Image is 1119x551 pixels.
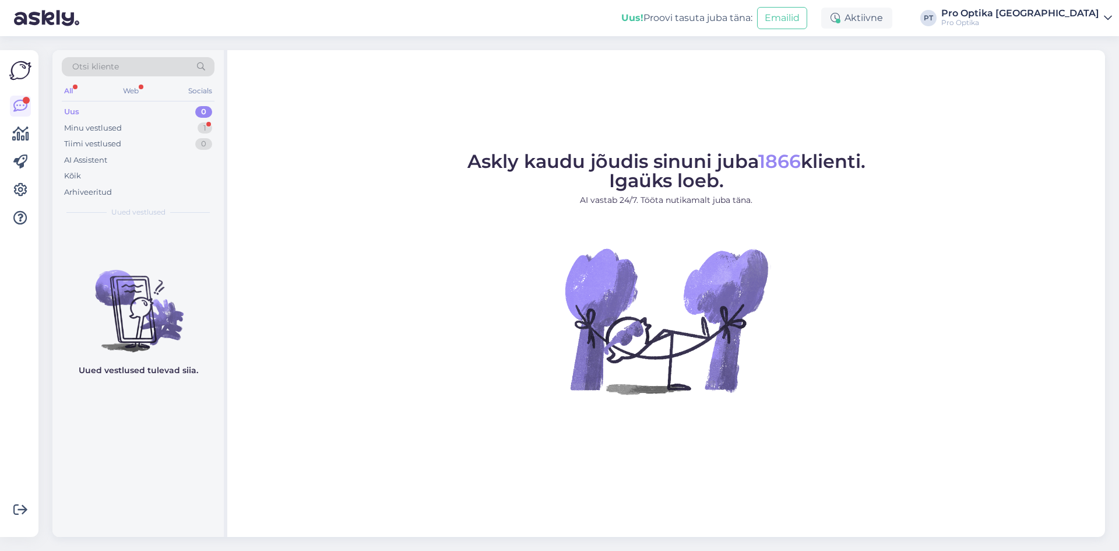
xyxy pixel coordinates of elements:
a: Pro Optika [GEOGRAPHIC_DATA]Pro Optika [941,9,1112,27]
span: Askly kaudu jõudis sinuni juba klienti. Igaüks loeb. [467,150,865,192]
div: Pro Optika [941,18,1099,27]
div: PT [920,10,937,26]
span: 1866 [758,150,801,173]
div: Arhiveeritud [64,187,112,198]
div: Socials [186,83,214,99]
div: Minu vestlused [64,122,122,134]
div: All [62,83,75,99]
div: 1 [198,122,212,134]
div: Proovi tasuta juba täna: [621,11,752,25]
div: Uus [64,106,79,118]
div: AI Assistent [64,155,107,166]
img: No Chat active [561,216,771,426]
img: Askly Logo [9,59,31,82]
div: Pro Optika [GEOGRAPHIC_DATA] [941,9,1099,18]
div: Kõik [64,170,81,182]
button: Emailid [757,7,807,29]
div: Tiimi vestlused [64,138,121,150]
p: AI vastab 24/7. Tööta nutikamalt juba täna. [467,194,865,206]
div: 0 [195,106,212,118]
span: Otsi kliente [72,61,119,73]
img: No chats [52,249,224,354]
span: Uued vestlused [111,207,166,217]
b: Uus! [621,12,643,23]
div: Aktiivne [821,8,892,29]
div: 0 [195,138,212,150]
div: Web [121,83,141,99]
p: Uued vestlused tulevad siia. [79,364,198,377]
